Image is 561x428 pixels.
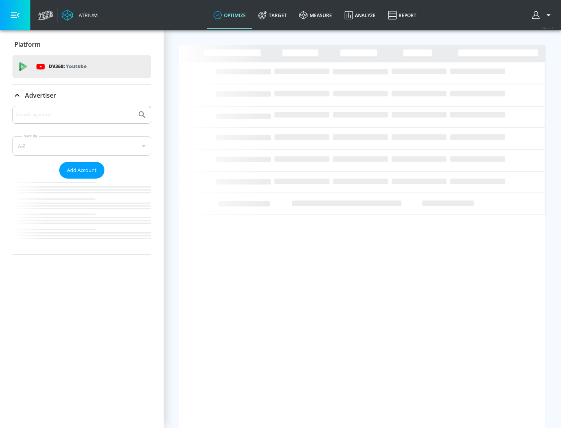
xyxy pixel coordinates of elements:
input: Search by name [16,110,134,120]
div: Atrium [76,12,98,19]
button: Add Account [59,162,104,179]
div: Platform [12,33,151,55]
a: Analyze [338,1,382,29]
div: A-Z [12,136,151,156]
p: Platform [14,40,41,49]
a: Target [252,1,293,29]
div: Advertiser [12,106,151,254]
a: Report [382,1,423,29]
a: optimize [207,1,252,29]
div: DV360: Youtube [12,55,151,78]
div: Advertiser [12,84,151,106]
a: measure [293,1,338,29]
label: Sort By [22,133,39,139]
a: Atrium [62,9,98,21]
p: Youtube [66,62,86,70]
nav: list of Advertiser [12,179,151,254]
span: v 4.22.2 [542,26,553,30]
p: Advertiser [25,91,56,100]
p: DV360: [49,62,86,71]
span: Add Account [67,166,97,175]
